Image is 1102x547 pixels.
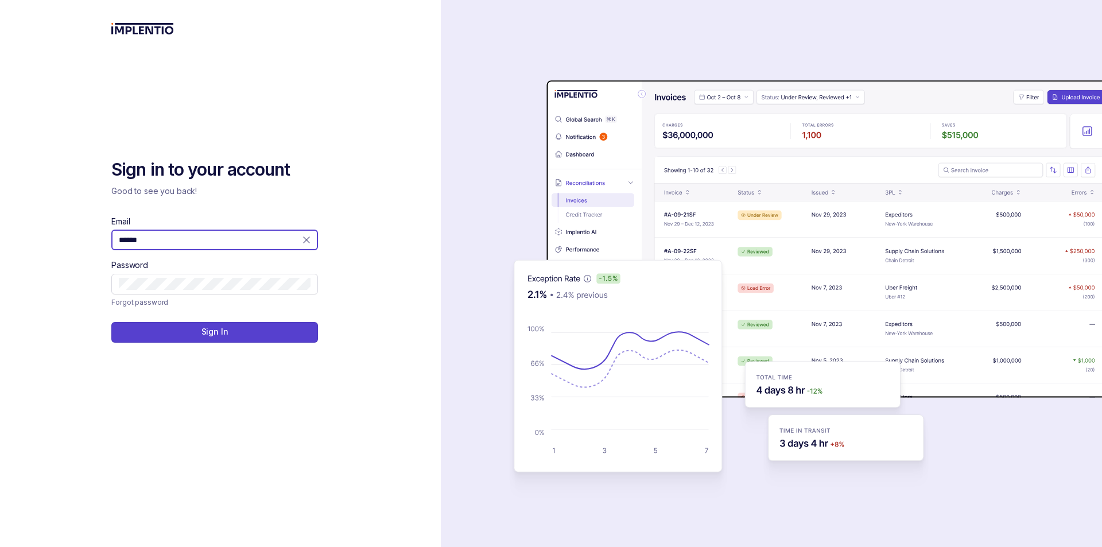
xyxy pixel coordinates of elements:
[111,23,174,34] img: logo
[111,216,130,227] label: Email
[111,259,148,271] label: Password
[201,326,228,337] p: Sign In
[111,322,318,343] button: Sign In
[111,158,318,181] h2: Sign in to your account
[111,297,168,308] a: Link Forgot password
[111,185,318,197] p: Good to see you back!
[111,297,168,308] p: Forgot password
